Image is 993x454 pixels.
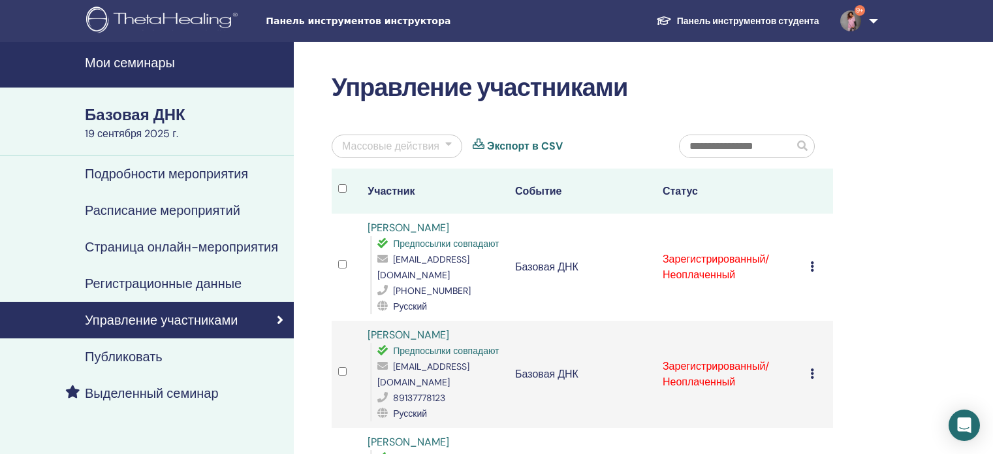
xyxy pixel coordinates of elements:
font: 9+ [856,6,864,14]
a: Базовая ДНК19 сентября 2025 г. [77,104,294,142]
font: Управление участниками [85,312,238,329]
font: Русский [393,300,427,312]
font: Мои семинары [85,54,175,71]
font: Панель инструментов студента [677,15,819,27]
a: [PERSON_NAME] [368,435,449,449]
div: Open Intercom Messenger [949,410,980,441]
img: logo.png [86,7,242,36]
a: [PERSON_NAME] [368,221,449,235]
font: 19 сентября 2025 г. [85,127,178,140]
a: Экспорт в CSV [487,138,563,154]
font: Предпосылки совпадают [393,238,499,250]
font: Базовая ДНК [515,260,578,274]
font: Расписание мероприятий [85,202,240,219]
font: Публиковать [85,348,163,365]
font: 89137778123 [393,392,445,404]
font: Панель инструментов инструктора [266,16,450,26]
font: Выделенный семинар [85,385,219,402]
font: Статус [663,184,698,198]
font: Русский [393,408,427,419]
font: Регистрационные данные [85,275,242,292]
font: Базовая ДНК [85,105,185,125]
font: Предпосылки совпадают [393,345,499,357]
font: Подробности мероприятия [85,165,248,182]
font: Страница онлайн-мероприятия [85,238,278,255]
font: Событие [515,184,561,198]
font: [EMAIL_ADDRESS][DOMAIN_NAME] [377,361,469,388]
a: [PERSON_NAME] [368,328,449,342]
img: graduation-cap-white.svg [656,15,672,26]
font: Участник [368,184,415,198]
font: [EMAIL_ADDRESS][DOMAIN_NAME] [377,253,469,281]
font: Массовые действия [342,139,439,153]
font: Экспорт в CSV [487,139,563,153]
a: Панель инструментов студента [646,8,830,33]
img: default.jpg [840,10,861,31]
font: Базовая ДНК [515,367,578,381]
font: [PHONE_NUMBER] [393,285,471,297]
font: Управление участниками [332,71,627,104]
